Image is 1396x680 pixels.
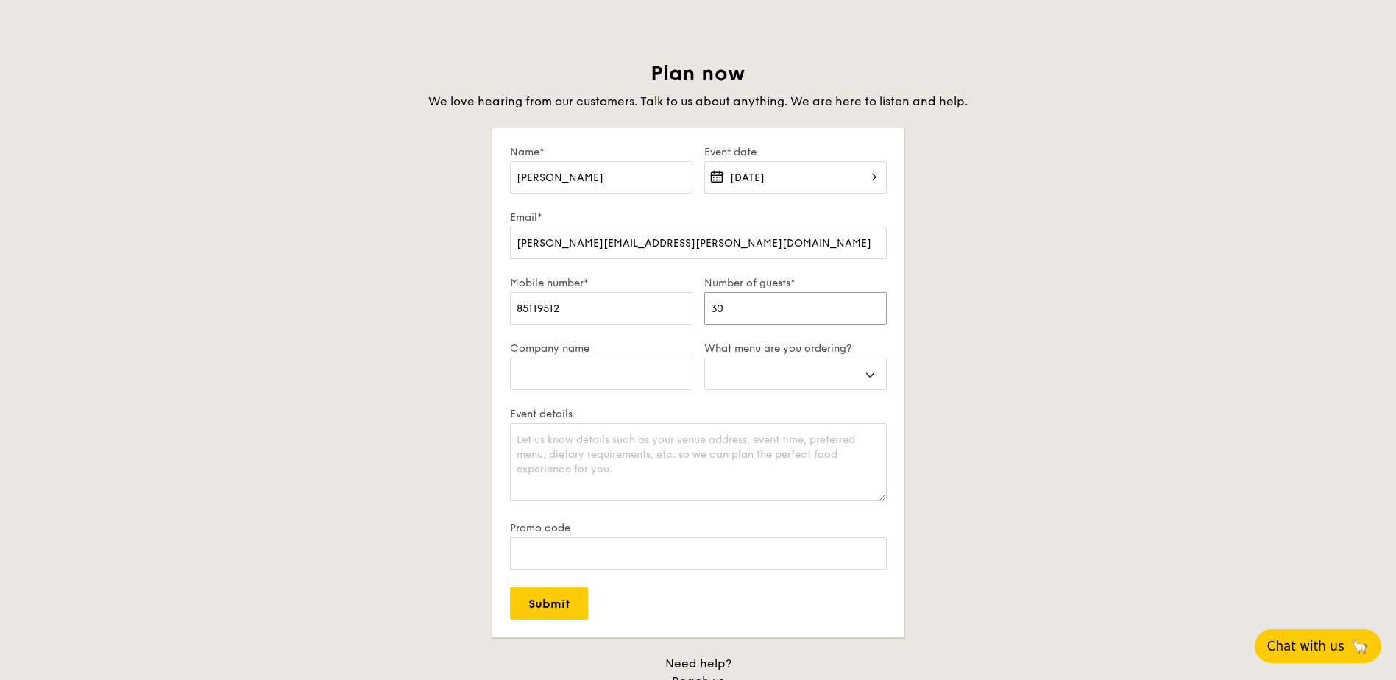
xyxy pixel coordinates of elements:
label: Name* [510,146,692,158]
label: Number of guests* [704,277,887,289]
button: Chat with us🦙 [1255,629,1381,663]
span: Plan now [651,61,745,86]
span: Chat with us [1267,639,1344,654]
span: 🦙 [1350,637,1369,655]
label: Event date [704,146,887,158]
textarea: Let us know details such as your venue address, event time, preferred menu, dietary requirements,... [510,423,887,501]
label: What menu are you ordering? [704,342,887,355]
label: Mobile number* [510,277,692,289]
label: Company name [510,342,692,355]
label: Promo code [510,522,887,534]
label: Email* [510,211,887,224]
input: Submit [510,587,588,620]
span: We love hearing from our customers. Talk to us about anything. We are here to listen and help. [428,94,968,108]
label: Event details [510,408,887,420]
